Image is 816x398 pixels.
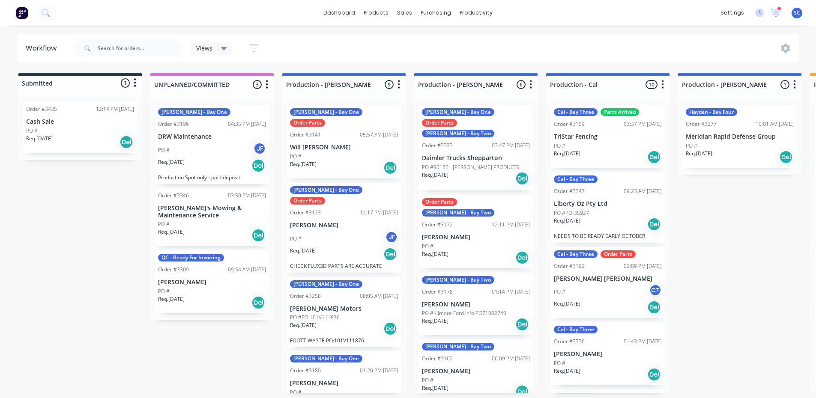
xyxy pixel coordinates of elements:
div: Order Parts [422,198,457,206]
div: 08:05 AM [DATE] [360,292,398,300]
div: Cal - Bay Three [554,108,598,116]
div: Cal - Bay ThreeOrder PartsOrder #319202:09 PM [DATE][PERSON_NAME] [PERSON_NAME]PO #CTReq.[DATE]Del [550,247,665,318]
div: Del [383,322,397,336]
div: 06:09 PM [DATE] [492,355,530,362]
div: Del [647,150,661,164]
div: products [359,6,393,19]
div: Cal - Bay ThreeOrder #333601:43 PM [DATE][PERSON_NAME]PO #Req.[DATE]Del [550,322,665,385]
div: 03:47 PM [DATE] [492,142,530,149]
div: Order Parts[PERSON_NAME] - Bay TwoOrder #317212:11 PM [DATE][PERSON_NAME]PO #Req.[DATE]Del [418,195,533,268]
p: [PERSON_NAME]'s Mowing & Maintenance Service [158,205,266,219]
p: PO #PO:101V111876 [290,314,340,321]
p: Req. [DATE] [554,217,580,225]
div: Order #3180 [290,367,321,374]
div: 05:57 AM [DATE] [360,131,398,139]
span: Views [196,44,212,53]
div: [PERSON_NAME] - Bay One [158,108,230,116]
p: Req. [DATE] [290,321,317,329]
div: [PERSON_NAME] - Bay One [290,186,362,194]
p: PO # [422,377,433,384]
p: Liberty Oz Pty Ltd [554,200,662,208]
div: [PERSON_NAME] - Bay OneOrder PartsOrder #317312:17 PM [DATE][PERSON_NAME]PO #JFReq.[DATE]DelCHECK... [287,183,401,273]
p: [PERSON_NAME] [290,380,398,387]
div: Del [647,300,661,314]
div: [PERSON_NAME] - Bay One [290,280,362,288]
p: Cash Sale [26,118,134,125]
a: dashboard [319,6,359,19]
div: Order Parts [290,119,325,127]
div: [PERSON_NAME] - Bay One [422,108,494,116]
p: Meridian Rapid Defense Group [686,133,794,140]
div: Order #3336 [554,338,585,345]
div: 12:11 PM [DATE] [492,221,530,229]
div: 04:35 PM [DATE] [228,120,266,128]
p: Production Spot only - paid deposit [158,174,266,181]
div: [PERSON_NAME] - Bay One [290,355,362,362]
span: SC [794,9,800,17]
div: Order #3277 [686,120,717,128]
div: [PERSON_NAME] - Bay OneOrder #325808:05 AM [DATE][PERSON_NAME] MotorsPO #PO:101V111876Req.[DATE]D... [287,277,401,348]
div: 03:50 PM [DATE] [228,192,266,199]
p: Req. [DATE] [158,228,185,236]
p: [PERSON_NAME] [422,301,530,308]
p: Req. [DATE] [290,247,317,255]
p: Req. [DATE] [158,295,185,303]
div: Del [779,150,793,164]
div: 01:14 PM [DATE] [492,288,530,296]
p: PO #PO-35927 [554,209,589,217]
div: 03:37 PM [DATE] [624,120,662,128]
div: 01:43 PM [DATE] [624,338,662,345]
div: Del [251,296,265,309]
div: Workflow [26,43,61,53]
div: Order #343512:14 PM [DATE]Cash SalePO #Req.[DATE]Del [23,102,137,153]
p: Req. [DATE] [158,158,185,166]
p: PO # [158,146,170,154]
div: 01:20 PM [DATE] [360,367,398,374]
p: PO # [290,153,302,160]
div: 09:54 AM [DATE] [228,266,266,273]
div: Order #3196 [158,120,189,128]
div: Order #3346 [158,192,189,199]
div: Order #3159 [554,120,585,128]
div: Order #3172 [422,221,453,229]
p: PO #Kilmore Ford Info PO71002740 [422,309,506,317]
div: [PERSON_NAME] - Bay OneOrder PartsOrder #314105:57 AM [DATE]Will [PERSON_NAME]PO #Req.[DATE]Del [287,105,401,178]
div: Del [647,368,661,381]
p: Req. [DATE] [422,171,448,179]
p: [PERSON_NAME] [554,350,662,358]
div: productivity [455,6,497,19]
div: Cal - Bay ThreeParts ArrivedOrder #315903:37 PM [DATE]TriStar FencingPO #Req.[DATE]Del [550,105,665,168]
p: [PERSON_NAME] [422,368,530,375]
div: Del [120,135,133,149]
p: DRW Maintenance [158,133,266,140]
div: Hayden - Bay FourOrder #327710:01 AM [DATE]Meridian Rapid Defense GroupPO #Req.[DATE]Del [682,105,797,168]
p: TriStar Fencing [554,133,662,140]
div: Parts Arrived [601,108,639,116]
div: Order #3347 [554,187,585,195]
div: Del [515,172,529,185]
div: QC - Ready For InvoicingOrder #330909:54 AM [DATE][PERSON_NAME]PO #Req.[DATE]Del [155,250,269,313]
p: Req. [DATE] [422,317,448,325]
div: settings [716,6,748,19]
div: 12:14 PM [DATE] [96,105,134,113]
div: Order #3173 [290,209,321,217]
p: PO # [158,288,170,295]
p: CHECK FLUX3D PARTS ARE ACCURATE [290,263,398,269]
p: [PERSON_NAME] [290,222,398,229]
div: Order #3141 [290,131,321,139]
p: Daimler Trucks Shepparton [422,154,530,162]
div: JF [253,142,266,155]
div: Order #3373 [422,142,453,149]
div: [PERSON_NAME] - Bay Two [422,276,494,284]
p: PO # [158,220,170,228]
p: [PERSON_NAME] [PERSON_NAME] [554,275,662,282]
div: [PERSON_NAME] - Bay TwoOrder #317801:14 PM [DATE][PERSON_NAME]PO #Kilmore Ford Info PO71002740Req... [418,273,533,336]
div: 10:01 AM [DATE] [756,120,794,128]
p: PO #90165 - [PERSON_NAME] PRODUCTS [422,163,519,171]
p: Req. [DATE] [26,135,53,143]
div: Del [515,318,529,331]
div: Order #3435 [26,105,57,113]
div: CT [649,284,662,297]
div: Cal - Bay Three [554,250,598,258]
p: PO # [290,389,302,396]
